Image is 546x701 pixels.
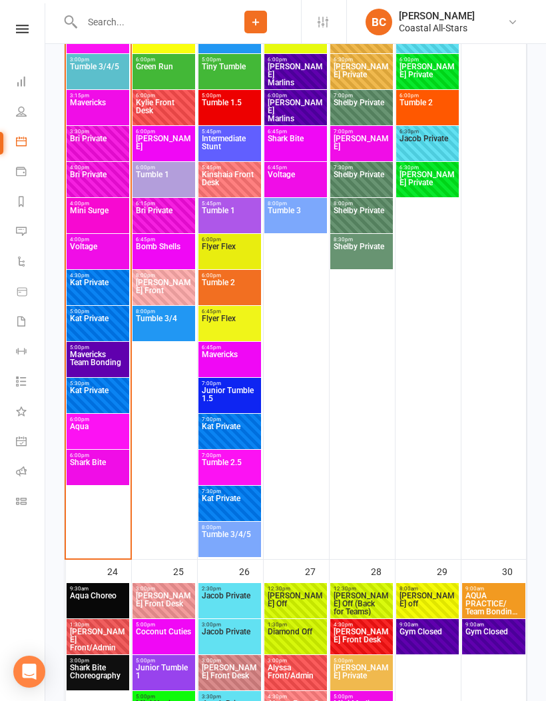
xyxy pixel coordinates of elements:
[366,9,392,35] div: BC
[371,560,395,582] div: 28
[333,207,390,231] span: Shelby Private
[201,494,258,518] span: Kat Private
[135,309,192,315] span: 8:00pm
[399,93,456,99] span: 6:00pm
[333,243,390,267] span: Shelby Private
[465,622,523,628] span: 9:00am
[201,380,258,386] span: 7:00pm
[201,243,258,267] span: Flyer Flex
[107,560,131,582] div: 24
[333,201,390,207] span: 8:00pm
[268,98,323,115] span: [PERSON_NAME]
[334,591,389,608] span: [PERSON_NAME] Off (Back
[465,586,523,592] span: 9:00am
[69,201,127,207] span: 4:00pm
[201,530,258,554] span: Tumble 3/4/5
[267,135,324,159] span: Shark Bite
[69,243,127,267] span: Voltage
[135,63,192,87] span: Green Run
[69,273,127,279] span: 4:30pm
[334,627,389,644] span: [PERSON_NAME] Front Desk
[333,237,390,243] span: 8:30pm
[16,398,46,428] a: What's New
[16,128,46,158] a: Calendar
[135,237,192,243] span: 6:45pm
[465,592,523,616] span: AQUA PRACTICE/ Team Bonding MT. [GEOGRAPHIC_DATA]
[16,428,46,458] a: General attendance kiosk mode
[201,309,258,315] span: 6:45pm
[268,627,312,636] span: Diamond Off
[69,93,127,99] span: 3:15pm
[201,422,258,446] span: Kat Private
[135,243,192,267] span: Bomb Shells
[135,622,192,628] span: 5:00pm
[267,129,324,135] span: 6:45pm
[135,129,192,135] span: 6:00pm
[333,694,390,700] span: 5:00pm
[201,628,258,652] span: Jacob Private
[268,62,323,79] span: [PERSON_NAME]
[437,560,461,582] div: 29
[201,237,258,243] span: 6:00pm
[333,99,390,123] span: Shelby Private
[201,416,258,422] span: 7:00pm
[69,345,127,350] span: 5:00pm
[267,658,324,664] span: 3:00pm
[173,560,197,582] div: 25
[399,129,456,135] span: 6:30pm
[69,380,127,386] span: 5:30pm
[135,628,192,652] span: Coconut Cuties
[333,63,390,87] span: [PERSON_NAME] Private
[135,165,192,171] span: 6:00pm
[136,278,191,295] span: [PERSON_NAME] Front
[135,171,192,195] span: Tumble 1
[69,165,127,171] span: 4:00pm
[78,13,210,31] input: Search...
[333,129,390,135] span: 7:00pm
[69,622,127,628] span: 1:30pm
[399,99,456,123] span: Tumble 2
[399,57,456,63] span: 6:00pm
[201,171,258,195] span: Desk
[70,627,125,644] span: [PERSON_NAME]
[136,591,191,608] span: [PERSON_NAME] Front Desk
[465,627,508,636] span: Gym Closed
[399,622,456,628] span: 9:00am
[69,99,127,123] span: Mavericks
[399,135,456,159] span: Jacob Private
[333,171,390,195] span: Shelby Private
[201,93,258,99] span: 5:00pm
[69,658,127,664] span: 3:00pm
[201,386,258,410] span: Junior Tumble 1.5
[201,207,258,231] span: Tumble 1
[267,201,324,207] span: 8:00pm
[69,592,127,616] span: Aqua Choreo
[201,658,258,664] span: 3:00pm
[267,63,324,87] span: Marlins
[201,315,258,339] span: Flyer Flex
[333,165,390,171] span: 7:30pm
[267,57,324,63] span: 6:00pm
[201,694,258,700] span: 3:30pm
[333,592,390,616] span: for Teams)
[69,664,127,688] span: Shark Bite Choreography
[69,350,127,374] span: Mavericks Team Bonding
[69,135,127,159] span: Bri Private
[69,628,127,652] span: Front/Admin
[201,458,258,482] span: Tumble 2.5
[502,560,526,582] div: 30
[202,663,257,680] span: [PERSON_NAME] Front Desk
[201,488,258,494] span: 7:30pm
[201,622,258,628] span: 3:00pm
[201,524,258,530] span: 8:00pm
[201,63,258,87] span: Tiny Tumble
[135,694,192,700] span: 5:00pm
[135,93,192,99] span: 6:00pm
[399,22,475,34] div: Coastal All-Stars
[135,201,192,207] span: 6:15pm
[69,458,127,482] span: Shark Bite
[267,207,324,231] span: Tumble 3
[267,93,324,99] span: 6:00pm
[201,201,258,207] span: 5:45pm
[16,458,46,488] a: Roll call kiosk mode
